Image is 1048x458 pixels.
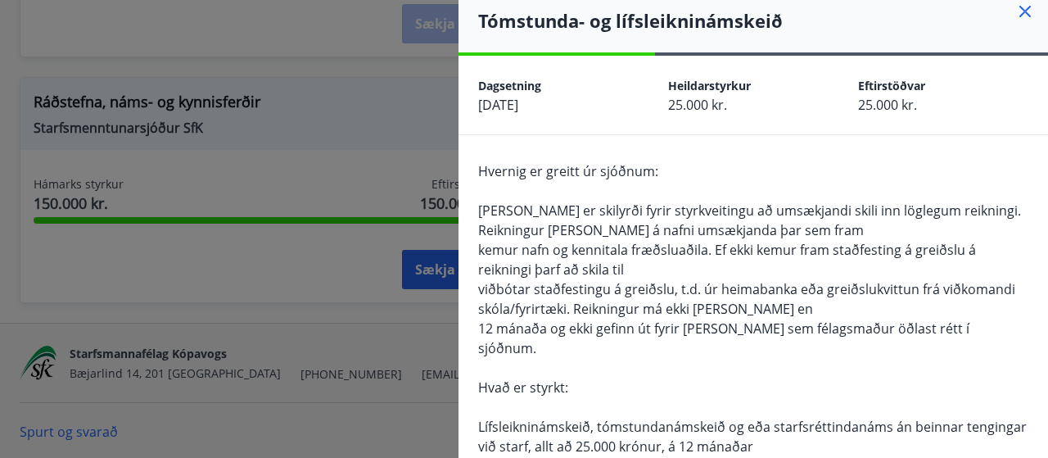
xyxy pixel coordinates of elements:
[478,320,969,357] span: 12 mánaða og ekki gefinn út fyrir [PERSON_NAME] sem félagsmaður öðlast rétt í sjóðnum.
[668,78,751,93] span: Heildarstyrkur
[478,96,518,114] span: [DATE]
[478,379,568,397] span: Hvað er styrkt:
[858,96,917,114] span: 25.000 kr.
[478,162,658,180] span: Hvernig er greitt úr sjóðnum:
[478,202,1021,239] span: [PERSON_NAME] er skilyrði fyrir styrkveitingu að umsækjandi skili inn löglegum reikningi. Reiknin...
[478,78,541,93] span: Dagsetning
[478,8,1048,33] h4: Tómstunda- og lífsleikninámskeið
[478,280,1015,318] span: viðbótar staðfestingu á greiðslu, t.d. úr heimabanka eða greiðslukvittun frá viðkomandi skóla/fyr...
[668,96,727,114] span: 25.000 kr.
[858,78,925,93] span: Eftirstöðvar
[478,241,976,279] span: kemur nafn og kennitala fræðsluaðila. Ef ekki kemur fram staðfesting á greiðslu á reikningi þarf ...
[478,418,1027,456] span: Lífsleikninámskeið, tómstundanámskeið og eða starfsréttindanáms án beinnar tengingar við starf, a...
